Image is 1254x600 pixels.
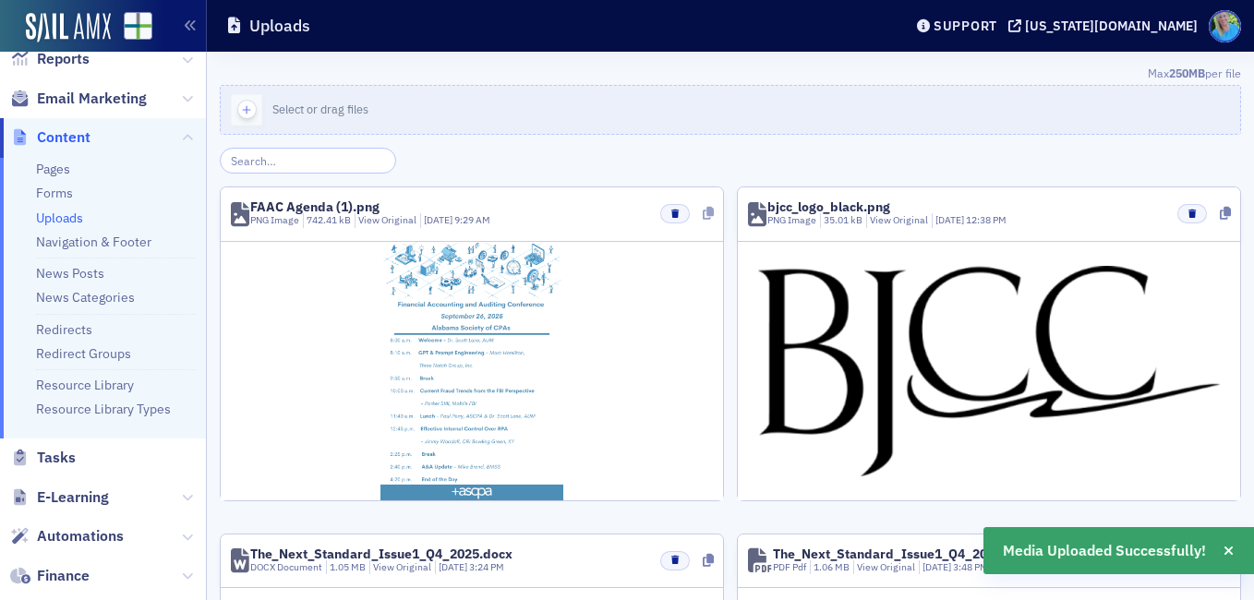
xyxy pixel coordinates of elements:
span: Email Marketing [37,89,147,109]
span: Profile [1209,10,1241,42]
a: Resource Library Types [36,401,171,417]
button: [US_STATE][DOMAIN_NAME] [1008,19,1204,32]
div: PDF Pdf [773,560,806,575]
a: View Original [373,560,431,573]
a: View Original [857,560,915,573]
div: PNG Image [250,213,299,228]
div: bjcc_logo_black.png [767,200,890,213]
span: [DATE] [424,213,454,226]
span: [DATE] [439,560,469,573]
div: Max per file [220,65,1241,85]
a: View Original [870,213,928,226]
a: Pages [36,161,70,177]
span: 12:38 PM [966,213,1007,226]
a: Email Marketing [10,89,147,109]
button: Select or drag files [220,85,1241,135]
a: Uploads [36,210,83,226]
div: DOCX Document [250,560,322,575]
a: Reports [10,49,90,69]
div: 35.01 kB [820,213,863,228]
span: 9:29 AM [454,213,490,226]
a: Content [10,127,90,148]
span: 3:24 PM [469,560,504,573]
a: Automations [10,526,124,546]
span: Finance [37,566,90,586]
span: 250MB [1169,66,1205,80]
span: [DATE] [935,213,966,226]
img: SailAMX [26,13,111,42]
div: FAAC Agenda (1).png [250,200,380,213]
div: The_Next_Standard_Issue1_Q4_2025.docx [250,547,512,560]
span: E-Learning [37,487,109,508]
a: Navigation & Footer [36,234,151,250]
h1: Uploads [249,15,310,37]
a: Finance [10,566,90,586]
img: SailAMX [124,12,152,41]
input: Search… [220,148,396,174]
div: 1.06 MB [810,560,850,575]
a: News Posts [36,265,104,282]
a: Resource Library [36,377,134,393]
a: View Homepage [111,12,152,43]
a: View Original [358,213,416,226]
span: Media Uploaded Successfully! [1003,540,1206,562]
a: Redirect Groups [36,345,131,362]
span: Reports [37,49,90,69]
a: Forms [36,185,73,201]
div: The_Next_Standard_Issue1_Q4_2025.pdf [773,547,1027,560]
span: Select or drag files [272,102,368,116]
div: Support [934,18,997,34]
div: 742.41 kB [303,213,352,228]
span: Tasks [37,448,76,468]
span: Automations [37,526,124,546]
a: E-Learning [10,487,109,508]
span: Content [37,127,90,148]
a: Tasks [10,448,76,468]
a: News Categories [36,289,135,306]
span: 3:48 PM [953,560,988,573]
div: [US_STATE][DOMAIN_NAME] [1025,18,1198,34]
div: 1.05 MB [326,560,367,575]
span: [DATE] [922,560,953,573]
div: PNG Image [767,213,816,228]
a: Redirects [36,321,92,338]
